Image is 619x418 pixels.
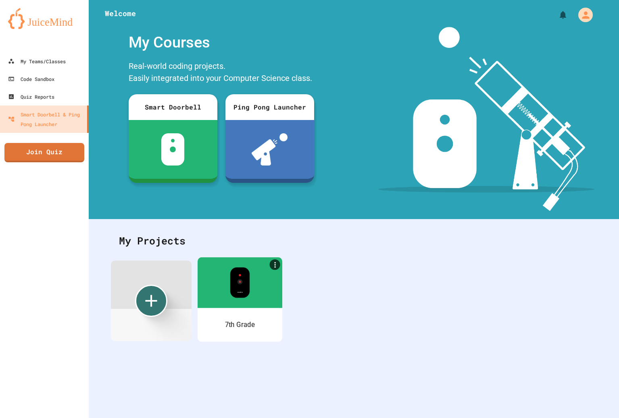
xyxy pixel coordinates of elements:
img: sdb-real-colors.png [230,267,250,298]
div: My Courses [125,27,318,58]
div: My Account [570,6,595,24]
div: My Teams/Classes [8,56,66,66]
div: 7th Grade [225,320,255,330]
img: logo-orange.svg [8,8,81,29]
div: Code Sandbox [8,74,54,84]
img: banner-image-my-projects.png [378,27,594,211]
div: My Notifications [543,8,570,22]
div: My Projects [111,225,597,257]
div: Create new [135,285,167,317]
a: More [270,259,280,269]
div: Smart Doorbell & Ping Pong Launcher [8,110,84,129]
a: More7th Grade [198,257,282,341]
div: Real-world coding projects. Easily integrated into your Computer Science class. [125,58,318,88]
div: Quiz Reports [8,92,54,101]
img: sdb-white.svg [161,133,184,166]
div: Ping Pong Launcher [225,94,314,120]
img: ppl-with-ball.png [252,133,288,166]
a: Join Quiz [4,143,84,162]
div: Smart Doorbell [129,94,217,120]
